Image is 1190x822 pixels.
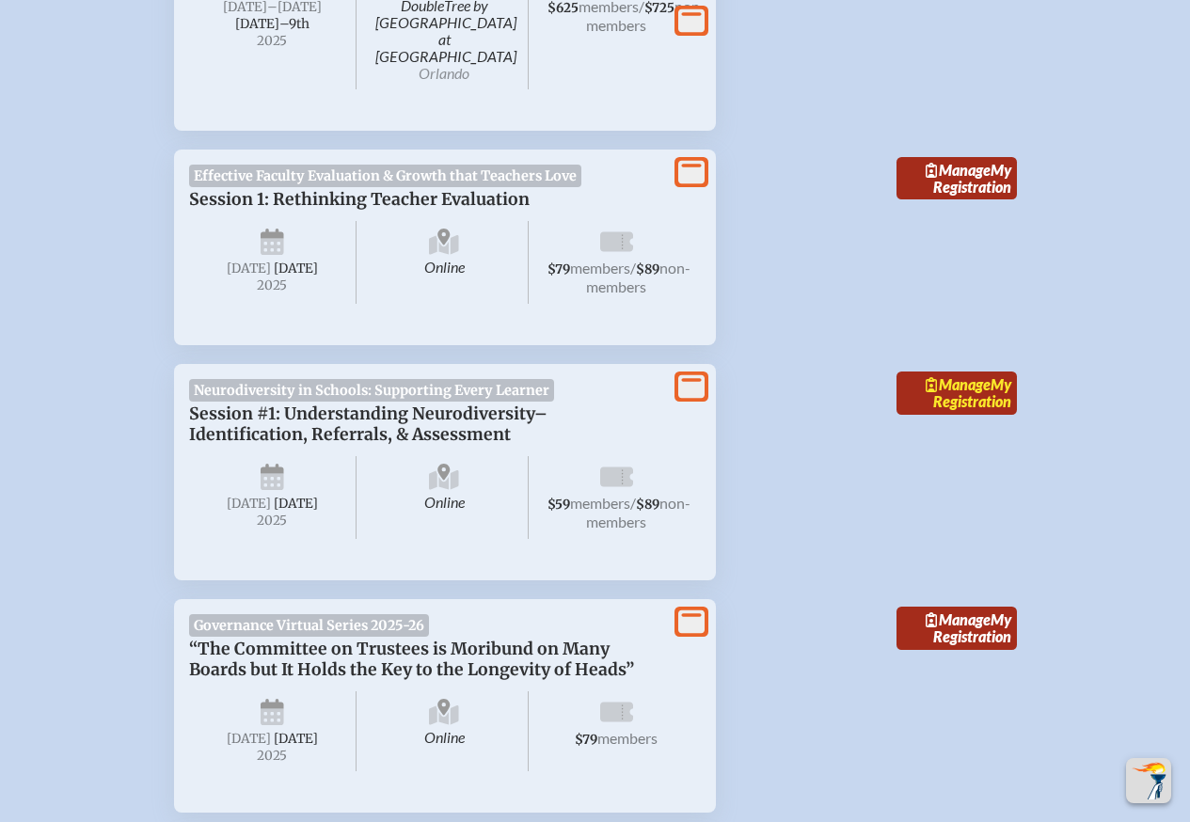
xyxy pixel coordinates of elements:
span: [DATE] [227,261,271,277]
span: $89 [636,261,659,277]
span: [DATE] [274,731,318,747]
span: Manage [926,161,991,179]
a: ManageMy Registration [896,371,1017,415]
span: $79 [575,732,597,748]
span: Session #1: Understanding Neurodiversity–Identification, Referrals, & Assessment [189,403,547,445]
a: ManageMy Registration [896,157,1017,200]
span: 2025 [204,278,341,292]
span: 2025 [204,749,341,763]
span: non-members [586,259,690,295]
span: Online [360,221,529,304]
span: / [630,259,636,277]
span: non-members [586,494,690,530]
span: Online [360,691,529,770]
img: To the top [1130,762,1167,799]
button: Scroll Top [1126,758,1171,803]
span: Effective Faculty Evaluation & Growth that Teachers Love [189,165,582,187]
span: [DATE]–⁠9th [235,16,309,32]
span: Orlando [419,64,469,82]
span: Neurodiversity in Schools: Supporting Every Learner [189,379,555,402]
span: / [630,494,636,512]
span: members [570,259,630,277]
span: 2025 [204,34,341,48]
span: $79 [547,261,570,277]
span: Session 1: Rethinking Teacher Evaluation [189,189,530,210]
span: Online [360,456,529,539]
span: [DATE] [227,731,271,747]
span: [DATE] [274,261,318,277]
span: [DATE] [227,496,271,512]
span: Governance Virtual Series 2025-26 [189,614,430,637]
span: members [570,494,630,512]
span: $59 [547,497,570,513]
span: Manage [926,610,991,628]
span: members [597,729,658,747]
span: [DATE] [274,496,318,512]
span: $89 [636,497,659,513]
span: Manage [926,375,991,393]
span: 2025 [204,514,341,528]
a: ManageMy Registration [896,607,1017,650]
span: “The Committee on Trustees is Moribund on Many Boards but It Holds the Key to the Longevity of He... [189,639,634,680]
